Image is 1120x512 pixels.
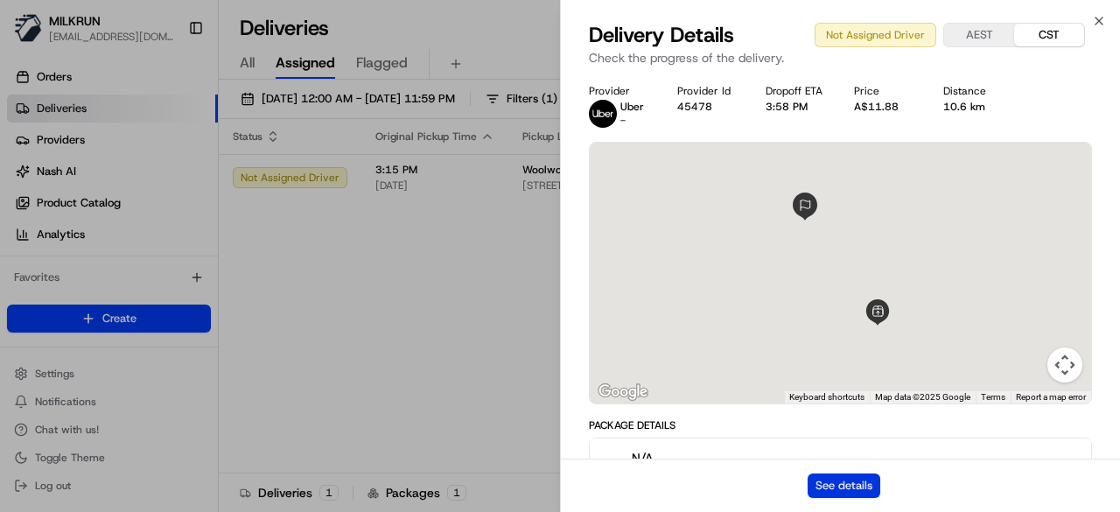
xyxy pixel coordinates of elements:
[1047,347,1082,382] button: Map camera controls
[1016,392,1086,402] a: Report a map error
[944,24,1014,46] button: AEST
[594,381,652,403] a: Open this area in Google Maps (opens a new window)
[1014,24,1084,46] button: CST
[589,84,649,98] div: Provider
[677,84,738,98] div: Provider Id
[590,438,1091,494] button: N/A
[589,49,1092,67] p: Check the progress of the delivery.
[789,391,864,403] button: Keyboard shortcuts
[589,100,617,128] img: uber-new-logo.jpeg
[589,21,734,49] span: Delivery Details
[677,100,712,114] button: 45478
[620,114,626,128] span: -
[943,100,1004,114] div: 10.6 km
[875,392,970,402] span: Map data ©2025 Google
[854,84,914,98] div: Price
[620,100,644,114] span: Uber
[594,381,652,403] img: Google
[632,449,682,466] span: N/A
[589,418,1092,432] div: Package Details
[854,100,914,114] div: A$11.88
[766,84,826,98] div: Dropoff ETA
[766,100,826,114] div: 3:58 PM
[943,84,1004,98] div: Distance
[981,392,1005,402] a: Terms
[808,473,880,498] button: See details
